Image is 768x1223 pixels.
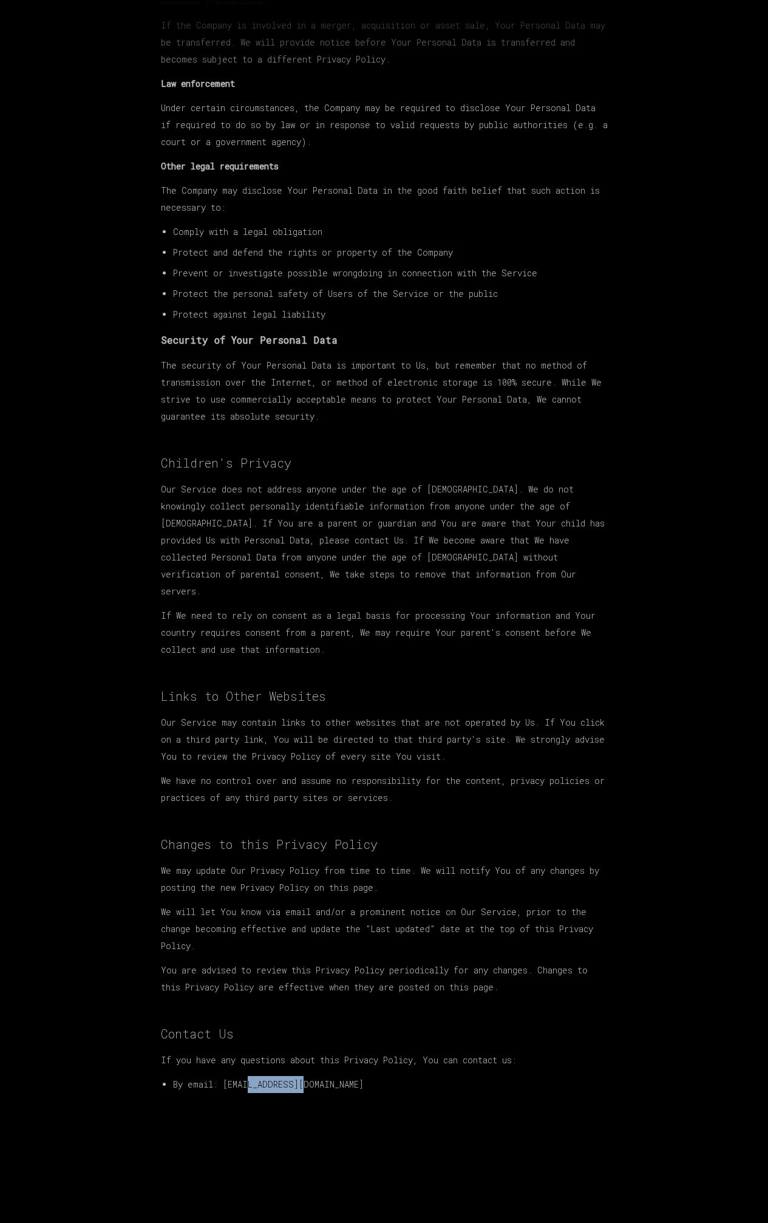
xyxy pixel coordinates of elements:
p: We will let You know via email and/or a prominent notice on Our Service, prior to the change beco... [161,904,608,955]
li: Protect against legal liability [173,306,608,323]
h3: Security of Your Personal Data [161,333,608,347]
li: Protect the personal safety of Users of the Service or the public [173,285,608,302]
p: If you have any questions about this Privacy Policy, You can contact us: [161,1052,608,1069]
p: The Company may disclose Your Personal Data in the good faith belief that such action is necessar... [161,182,608,216]
p: If We need to rely on consent as a legal basis for processing Your information and Your country r... [161,607,608,658]
p: You are advised to review this Privacy Policy periodically for any changes. Changes to this Priva... [161,962,608,996]
h4: Other legal requirements [161,160,608,172]
p: We have no control over and assume no responsibility for the content, privacy policies or practic... [161,772,608,806]
li: Prevent or investigate possible wrongdoing in connection with the Service [173,265,608,282]
h2: Contact Us [161,1025,608,1042]
h2: Links to Other Websites [161,687,608,704]
h2: Children's Privacy [161,454,608,471]
p: The security of Your Personal Data is important to Us, but remember that no method of transmissio... [161,357,608,425]
li: Comply with a legal obligation [173,223,608,240]
p: Our Service may contain links to other websites that are not operated by Us. If You click on a th... [161,714,608,765]
h2: Changes to this Privacy Policy [161,836,608,853]
li: Protect and defend the rights or property of the Company [173,244,608,261]
p: Under certain circumstances, the Company may be required to disclose Your Personal Data if requir... [161,100,608,151]
p: Our Service does not address anyone under the age of [DEMOGRAPHIC_DATA]. We do not knowingly coll... [161,481,608,600]
p: We may update Our Privacy Policy from time to time. We will notify You of any changes by posting ... [161,862,608,896]
h4: Law enforcement [161,78,608,90]
p: If the Company is involved in a merger, acquisition or asset sale, Your Personal Data may be tran... [161,17,608,68]
li: By email: [EMAIL_ADDRESS][DOMAIN_NAME] [173,1076,608,1093]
